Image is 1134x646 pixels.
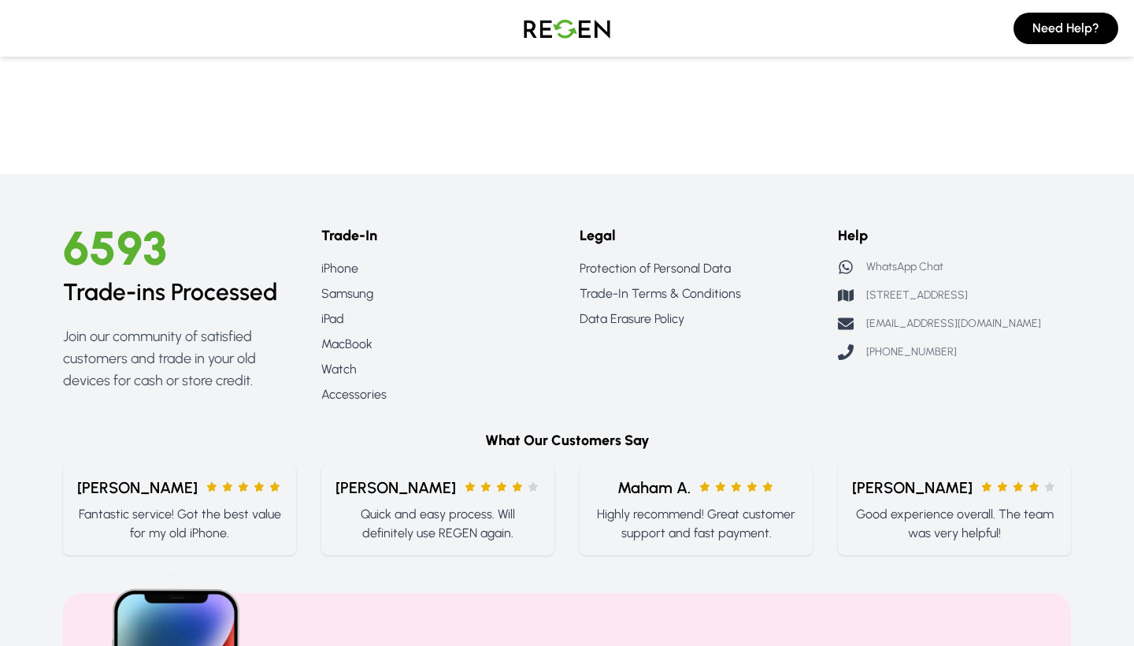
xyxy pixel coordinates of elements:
[580,259,813,278] a: Protection of Personal Data
[321,259,554,278] a: iPhone
[321,225,554,247] h6: Trade-In
[63,220,167,277] span: 6593
[866,316,1041,332] p: [EMAIL_ADDRESS][DOMAIN_NAME]
[838,225,1071,247] h6: Help
[63,429,1071,451] h6: What Our Customers Say
[866,259,943,275] p: WhatsApp Chat
[1014,13,1118,44] button: Need Help?
[335,477,456,499] span: [PERSON_NAME]
[63,278,296,306] h2: Trade-ins Processed
[592,505,800,543] p: Highly recommend! Great customer support and fast payment.
[580,310,813,329] a: Data Erasure Policy
[77,477,198,499] span: [PERSON_NAME]
[321,335,554,354] a: MacBook
[321,385,554,404] a: Accessories
[580,284,813,303] a: Trade-In Terms & Conditions
[617,477,691,499] span: Maham A.
[852,477,973,499] span: [PERSON_NAME]
[76,505,283,543] p: Fantastic service! Got the best value for my old iPhone.
[850,505,1058,543] p: Good experience overall. The team was very helpful!
[63,325,296,392] p: Join our community of satisfied customers and trade in your old devices for cash or store credit.
[321,310,554,329] a: iPad
[512,6,622,50] img: Logo
[334,505,542,543] p: Quick and easy process. Will definitely use REGEN again.
[321,284,554,303] a: Samsung
[580,225,813,247] h6: Legal
[321,360,554,379] a: Watch
[866,344,957,360] p: [PHONE_NUMBER]
[866,288,968,303] p: [STREET_ADDRESS]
